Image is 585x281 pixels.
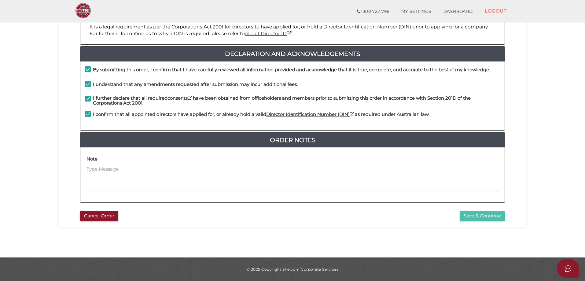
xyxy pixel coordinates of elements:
div: © 2025 Copyright Shelcom Corporate Services [63,267,522,272]
a: DASHBOARD [437,6,479,18]
h4: I confirm that all appointed directors have applied for, or already hold a valid as required unde... [93,112,429,117]
a: 1300 722 796 [351,6,395,18]
button: Save & Continue [460,211,505,221]
h4: By submitting this order, I confirm that I have carefully reviewed all information provided and a... [93,67,490,72]
h4: Note [86,157,97,162]
a: Order Notes [80,135,505,145]
button: Open asap [557,259,579,278]
a: Declaration And Acknowledgements [80,49,505,59]
a: consents [167,95,193,101]
a: LOGOUT [479,5,513,17]
a: MY SETTINGS [395,6,437,18]
a: About Director ID [245,31,292,36]
h4: I further declare that all required have been obtained from officeholders and members prior to su... [93,96,500,106]
a: Director Identification Number (DIN) [266,111,355,117]
h4: I understand that any amendments requested after submission may incur additional fees. [93,82,298,87]
button: Cancel Order [80,211,118,221]
p: It is a legal requirement as per the Corporations Act 2001 for directors to have applied for, or ... [90,24,495,37]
